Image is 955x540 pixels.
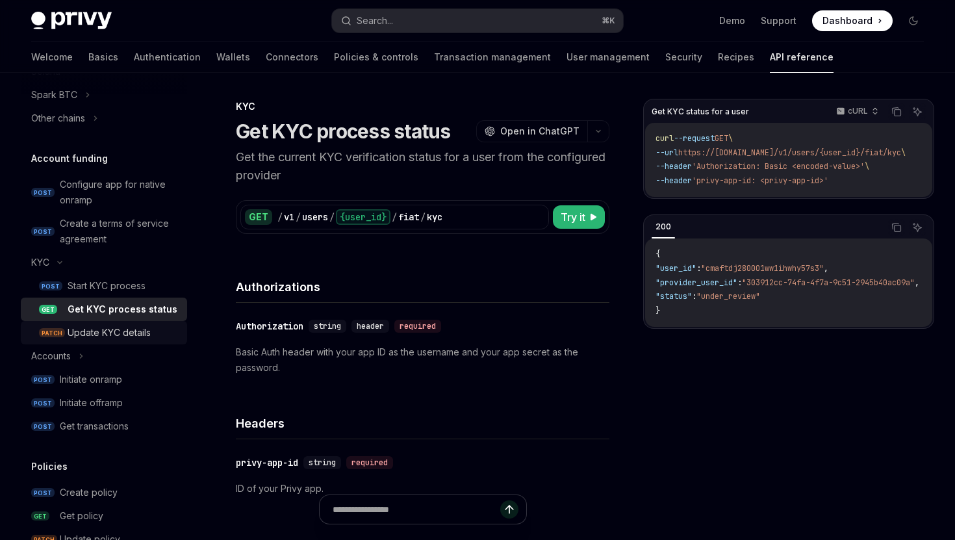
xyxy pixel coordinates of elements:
div: / [329,211,335,224]
div: Search... [357,13,393,29]
div: Initiate offramp [60,395,123,411]
a: Transaction management [434,42,551,73]
span: POST [39,281,62,291]
div: / [392,211,397,224]
span: Open in ChatGPT [500,125,579,138]
a: POSTInitiate onramp [21,368,187,391]
span: "status" [656,291,692,302]
span: 'privy-app-id: <privy-app-id>' [692,175,828,186]
a: POSTInitiate offramp [21,391,187,415]
div: 200 [652,219,675,235]
h5: Policies [31,459,68,474]
button: Toggle dark mode [903,10,924,31]
span: ⌘ K [602,16,615,26]
span: header [357,321,384,331]
a: Basics [88,42,118,73]
span: "under_review" [696,291,760,302]
div: {user_id} [336,209,390,225]
span: Try it [561,209,585,225]
span: Dashboard [822,14,872,27]
button: Send message [500,500,518,519]
a: Wallets [216,42,250,73]
a: Welcome [31,42,73,73]
button: Try it [553,205,605,229]
a: User management [567,42,650,73]
a: Recipes [718,42,754,73]
div: Create policy [60,485,118,500]
div: Authorization [236,320,303,333]
span: "303912cc-74fa-4f7a-9c51-2945b40ac09a" [742,277,915,288]
span: POST [31,488,55,498]
button: Ask AI [909,219,926,236]
div: Start KYC process [68,278,146,294]
span: POST [31,422,55,431]
button: Copy the contents from the code block [888,103,905,120]
div: KYC [236,100,609,113]
a: API reference [770,42,834,73]
h4: Headers [236,415,609,432]
span: --header [656,175,692,186]
a: Authentication [134,42,201,73]
span: \ [728,133,733,144]
p: Get the current KYC verification status for a user from the configured provider [236,148,609,185]
div: Get KYC process status [68,302,177,317]
a: GETGet KYC process status [21,298,187,321]
span: "user_id" [656,263,696,274]
span: POST [31,227,55,237]
span: "cmaftdj280001ww1ihwhy57s3" [701,263,824,274]
img: dark logo [31,12,112,30]
span: { [656,249,660,259]
div: kyc [427,211,442,224]
button: Ask AI [909,103,926,120]
span: string [309,457,336,468]
a: POSTCreate policy [21,481,187,504]
a: Connectors [266,42,318,73]
h4: Authorizations [236,278,609,296]
a: POSTCreate a terms of service agreement [21,212,187,251]
div: GET [245,209,272,225]
span: } [656,305,660,316]
a: POSTStart KYC process [21,274,187,298]
button: Open in ChatGPT [476,120,587,142]
span: POST [31,188,55,198]
span: --url [656,148,678,158]
span: 'Authorization: Basic <encoded-value>' [692,161,865,172]
p: Basic Auth header with your app ID as the username and your app secret as the password. [236,344,609,376]
span: POST [31,398,55,408]
a: Security [665,42,702,73]
a: POSTGet transactions [21,415,187,438]
a: Dashboard [812,10,893,31]
a: PATCHUpdate KYC details [21,321,187,344]
div: Get policy [60,508,103,524]
span: , [824,263,828,274]
div: Spark BTC [31,87,77,103]
div: Other chains [31,110,85,126]
p: ID of your Privy app. [236,481,609,496]
div: Create a terms of service agreement [60,216,179,247]
div: Get transactions [60,418,129,434]
span: \ [901,148,906,158]
span: --header [656,161,692,172]
div: privy-app-id [236,456,298,469]
span: string [314,321,341,331]
button: Copy the contents from the code block [888,219,905,236]
h1: Get KYC process status [236,120,451,143]
span: GET [31,511,49,521]
div: required [346,456,393,469]
div: KYC [31,255,49,270]
a: Support [761,14,796,27]
a: Demo [719,14,745,27]
div: Update KYC details [68,325,151,341]
button: Search...⌘K [332,9,622,32]
a: GETGet policy [21,504,187,528]
div: required [394,320,441,333]
div: Configure app for native onramp [60,177,179,208]
div: fiat [398,211,419,224]
span: curl [656,133,674,144]
div: / [296,211,301,224]
span: "provider_user_id" [656,277,737,288]
div: users [302,211,328,224]
span: Get KYC status for a user [652,107,749,117]
a: POSTConfigure app for native onramp [21,173,187,212]
span: : [692,291,696,302]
